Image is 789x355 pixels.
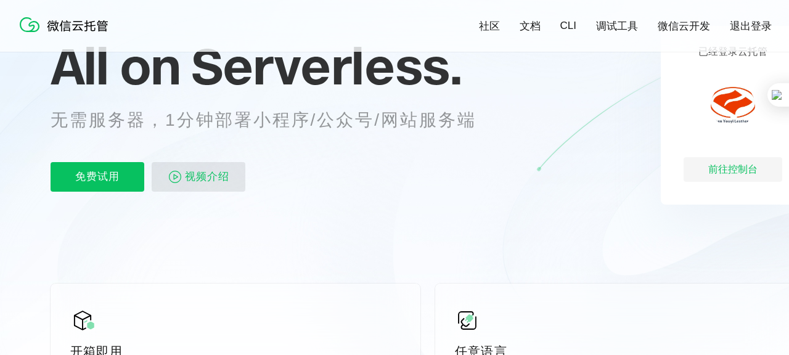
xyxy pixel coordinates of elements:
img: video_play.svg [168,169,182,184]
a: 退出登录 [730,19,772,33]
span: 视频介绍 [185,162,229,192]
p: 免费试用 [51,162,144,192]
a: CLI [560,20,576,32]
a: 文档 [520,19,541,33]
span: Serverless. [191,35,462,97]
div: 前往控制台 [684,157,782,182]
p: 已经登录云托管 [698,46,767,59]
span: All on [51,35,179,97]
img: 微信云托管 [17,12,116,37]
a: 调试工具 [596,19,638,33]
a: 社区 [479,19,500,33]
a: 微信云托管 [17,28,116,39]
a: 微信云开发 [658,19,710,33]
p: 无需服务器，1分钟部署小程序/公众号/网站服务端 [51,108,499,133]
